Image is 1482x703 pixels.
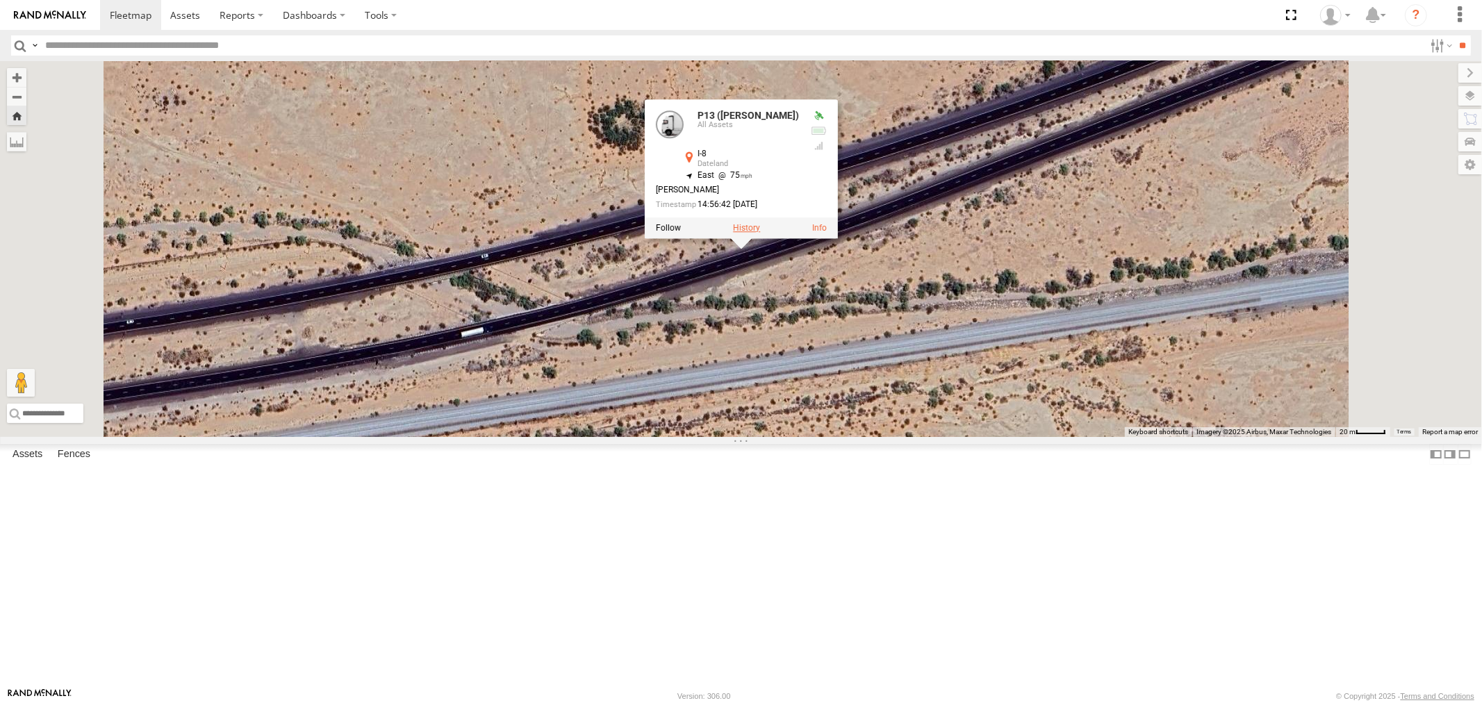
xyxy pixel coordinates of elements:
button: Zoom out [7,87,26,106]
a: P13 ([PERSON_NAME]) [698,110,799,121]
a: View Asset Details [812,223,827,233]
a: Terms and Conditions [1401,692,1474,700]
button: Drag Pegman onto the map to open Street View [7,369,35,397]
label: View Asset History [733,223,760,233]
a: Visit our Website [8,689,72,703]
a: View Asset Details [656,110,684,138]
button: Zoom Home [7,106,26,125]
div: All Assets [698,121,799,129]
span: 20 m [1340,428,1356,436]
div: No voltage information received from this device. [810,125,827,136]
div: Date/time of location update [656,200,799,209]
span: Imagery ©2025 Airbus, Maxar Technologies [1196,428,1331,436]
div: Jason Ham [1315,5,1356,26]
div: [PERSON_NAME] [656,185,799,195]
div: I-8 [698,149,799,158]
button: Map Scale: 20 m per 40 pixels [1335,427,1390,437]
div: Valid GPS Fix [810,110,827,122]
button: Zoom in [7,68,26,87]
label: Search Query [29,35,40,56]
label: Hide Summary Table [1458,444,1472,464]
label: Fences [51,445,97,464]
label: Measure [7,132,26,151]
div: Version: 306.00 [677,692,730,700]
label: Dock Summary Table to the Left [1429,444,1443,464]
button: Keyboard shortcuts [1128,427,1188,437]
label: Map Settings [1458,155,1482,174]
div: © Copyright 2025 - [1336,692,1474,700]
div: GSM Signal = 4 [810,140,827,151]
div: Dateland [698,160,799,168]
i: ? [1405,4,1427,26]
label: Assets [6,445,49,464]
label: Search Filter Options [1425,35,1455,56]
label: Realtime tracking of Asset [656,223,681,233]
label: Dock Summary Table to the Right [1443,444,1457,464]
a: Terms (opens in new tab) [1397,429,1412,435]
a: Report a map error [1422,428,1478,436]
span: 75 [714,170,752,180]
img: rand-logo.svg [14,10,86,20]
span: East [698,170,714,180]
